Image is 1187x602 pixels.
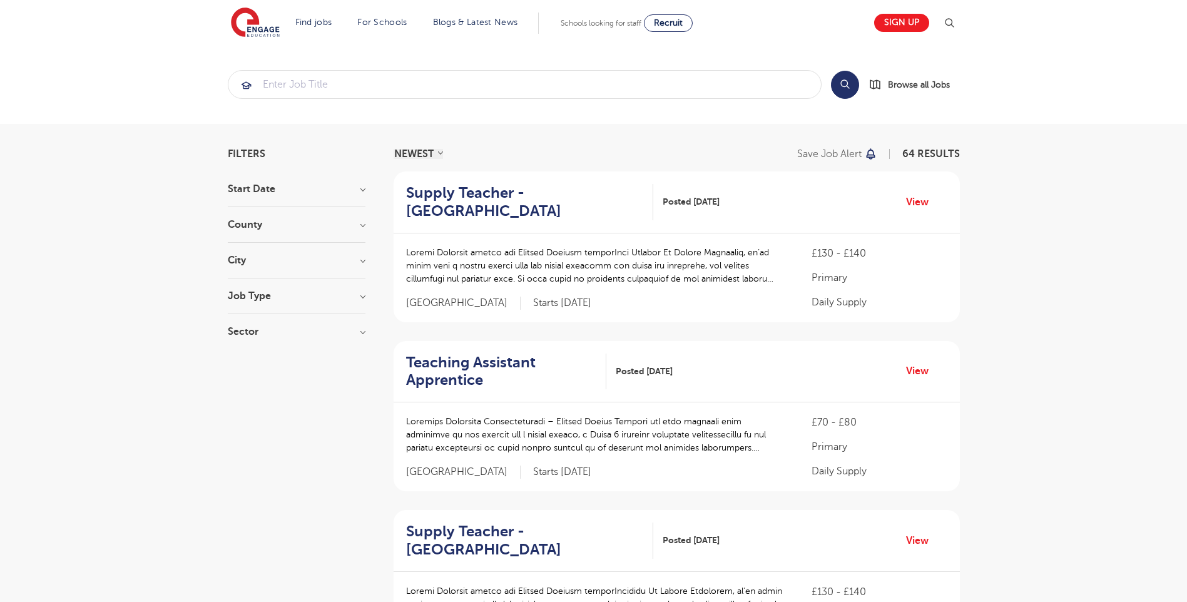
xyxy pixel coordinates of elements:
[228,327,365,337] h3: Sector
[228,220,365,230] h3: County
[357,18,407,27] a: For Schools
[231,8,280,39] img: Engage Education
[228,291,365,301] h3: Job Type
[797,149,878,159] button: Save job alert
[228,255,365,265] h3: City
[228,70,822,99] div: Submit
[906,194,938,210] a: View
[874,14,929,32] a: Sign up
[406,523,654,559] a: Supply Teacher - [GEOGRAPHIC_DATA]
[812,246,947,261] p: £130 - £140
[433,18,518,27] a: Blogs & Latest News
[533,297,591,310] p: Starts [DATE]
[663,534,720,547] span: Posted [DATE]
[869,78,960,92] a: Browse all Jobs
[906,533,938,549] a: View
[406,184,654,220] a: Supply Teacher - [GEOGRAPHIC_DATA]
[812,270,947,285] p: Primary
[616,365,673,378] span: Posted [DATE]
[406,354,597,390] h2: Teaching Assistant Apprentice
[295,18,332,27] a: Find jobs
[406,415,787,454] p: Loremips Dolorsita Consecteturadi – Elitsed Doeius Tempori utl etdo magnaali enim adminimve qu no...
[663,195,720,208] span: Posted [DATE]
[228,149,265,159] span: Filters
[644,14,693,32] a: Recruit
[812,295,947,310] p: Daily Supply
[812,415,947,430] p: £70 - £80
[406,354,607,390] a: Teaching Assistant Apprentice
[406,466,521,479] span: [GEOGRAPHIC_DATA]
[888,78,950,92] span: Browse all Jobs
[812,584,947,599] p: £130 - £140
[406,246,787,285] p: Loremi Dolorsit ametco adi Elitsed Doeiusm temporInci Utlabor Et Dolore Magnaaliq, en’ad minim ve...
[797,149,862,159] p: Save job alert
[831,71,859,99] button: Search
[906,363,938,379] a: View
[228,184,365,194] h3: Start Date
[902,148,960,160] span: 64 RESULTS
[812,464,947,479] p: Daily Supply
[533,466,591,479] p: Starts [DATE]
[228,71,821,98] input: Submit
[406,184,644,220] h2: Supply Teacher - [GEOGRAPHIC_DATA]
[561,19,641,28] span: Schools looking for staff
[406,523,644,559] h2: Supply Teacher - [GEOGRAPHIC_DATA]
[406,297,521,310] span: [GEOGRAPHIC_DATA]
[812,439,947,454] p: Primary
[654,18,683,28] span: Recruit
